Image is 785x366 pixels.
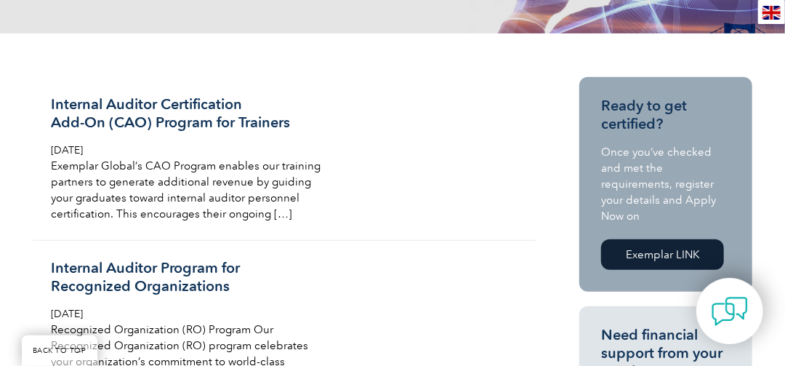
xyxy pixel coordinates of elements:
a: Exemplar LINK [601,239,724,270]
span: [DATE] [51,144,83,156]
img: contact-chat.png [712,293,748,330]
h3: Internal Auditor Program for Recognized Organizations [51,259,331,295]
img: en [762,6,781,20]
a: BACK TO TOP [22,335,97,366]
span: [DATE] [51,308,83,320]
a: Internal Auditor CertificationAdd-On (CAO) Program for Trainers [DATE] Exemplar Global’s CAO Prog... [33,77,536,241]
p: Exemplar Global’s CAO Program enables our training partners to generate additional revenue by gui... [51,158,331,222]
h3: Ready to get certified? [601,97,730,133]
h3: Internal Auditor Certification Add-On (CAO) Program for Trainers [51,95,331,132]
p: Once you’ve checked and met the requirements, register your details and Apply Now on [601,144,730,224]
